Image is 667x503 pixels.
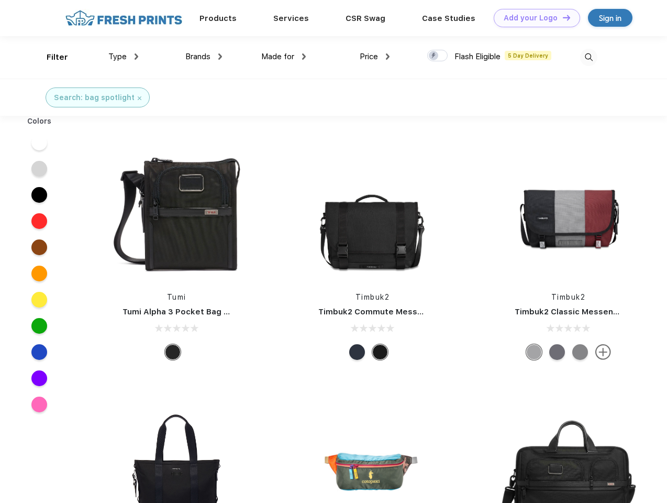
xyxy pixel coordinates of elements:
[138,96,141,100] img: filter_cancel.svg
[199,14,237,23] a: Products
[588,9,632,27] a: Sign in
[54,92,135,103] div: Search: bag spotlight
[107,142,246,281] img: func=resize&h=266
[355,293,390,301] a: Timbuk2
[549,344,565,360] div: Eco Army Pop
[47,51,68,63] div: Filter
[526,344,542,360] div: Eco Rind Pop
[386,53,390,60] img: dropdown.png
[123,307,245,316] a: Tumi Alpha 3 Pocket Bag Small
[572,344,588,360] div: Eco Gunmetal
[360,52,378,61] span: Price
[372,344,388,360] div: Eco Black
[580,49,597,66] img: desktop_search.svg
[108,52,127,61] span: Type
[185,52,210,61] span: Brands
[167,293,186,301] a: Tumi
[303,142,442,281] img: func=resize&h=266
[499,142,638,281] img: func=resize&h=266
[505,51,551,60] span: 5 Day Delivery
[454,52,501,61] span: Flash Eligible
[218,53,222,60] img: dropdown.png
[261,52,294,61] span: Made for
[165,344,181,360] div: Black
[504,14,558,23] div: Add your Logo
[349,344,365,360] div: Eco Nautical
[302,53,306,60] img: dropdown.png
[62,9,185,27] img: fo%20logo%202.webp
[551,293,586,301] a: Timbuk2
[318,307,459,316] a: Timbuk2 Commute Messenger Bag
[515,307,644,316] a: Timbuk2 Classic Messenger Bag
[19,116,60,127] div: Colors
[599,12,621,24] div: Sign in
[135,53,138,60] img: dropdown.png
[595,344,611,360] img: more.svg
[563,15,570,20] img: DT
